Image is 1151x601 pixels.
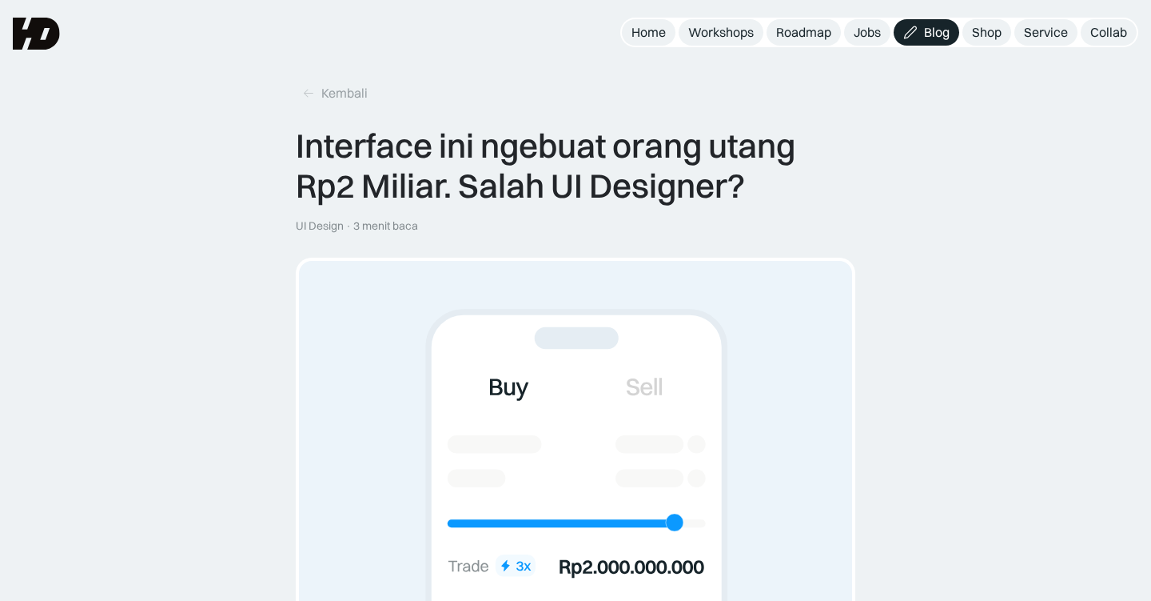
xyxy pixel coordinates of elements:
[631,24,666,41] div: Home
[1090,24,1127,41] div: Collab
[688,24,754,41] div: Workshops
[353,219,418,233] div: 3 menit baca
[894,19,959,46] a: Blog
[1014,19,1077,46] a: Service
[972,24,1002,41] div: Shop
[1081,19,1137,46] a: Collab
[924,24,950,41] div: Blog
[962,19,1011,46] a: Shop
[345,219,352,233] div: ·
[1024,24,1068,41] div: Service
[622,19,675,46] a: Home
[767,19,841,46] a: Roadmap
[296,219,344,233] div: UI Design
[296,80,374,106] a: Kembali
[679,19,763,46] a: Workshops
[321,85,368,102] div: Kembali
[296,126,855,206] div: Interface ini ngebuat orang utang Rp2 Miliar. Salah UI Designer?
[854,24,881,41] div: Jobs
[776,24,831,41] div: Roadmap
[844,19,890,46] a: Jobs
